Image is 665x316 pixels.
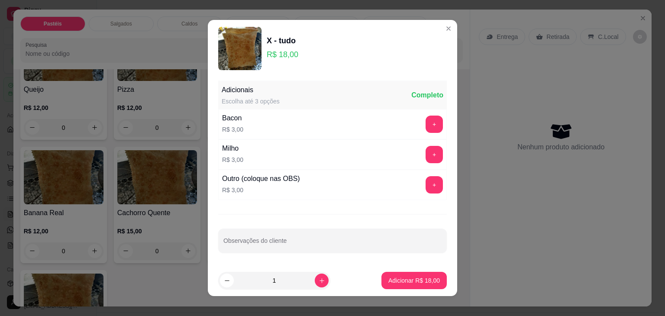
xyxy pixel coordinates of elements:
[426,116,443,133] button: add
[315,274,329,287] button: increase-product-quantity
[267,35,298,47] div: X - tudo
[222,143,243,154] div: Milho
[381,272,447,289] button: Adicionar R$ 18,00
[222,85,280,95] div: Adicionais
[222,125,243,134] p: R$ 3,00
[426,146,443,163] button: add
[218,27,261,70] img: product-image
[426,176,443,193] button: add
[223,240,442,248] input: Observações do cliente
[442,22,455,35] button: Close
[411,90,443,100] div: Completo
[222,97,280,106] div: Escolha até 3 opções
[222,113,243,123] div: Bacon
[222,155,243,164] p: R$ 3,00
[220,274,234,287] button: decrease-product-quantity
[267,48,298,61] p: R$ 18,00
[222,174,300,184] div: Outro (coloque nas OBS)
[388,276,440,285] p: Adicionar R$ 18,00
[222,186,300,194] p: R$ 3,00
